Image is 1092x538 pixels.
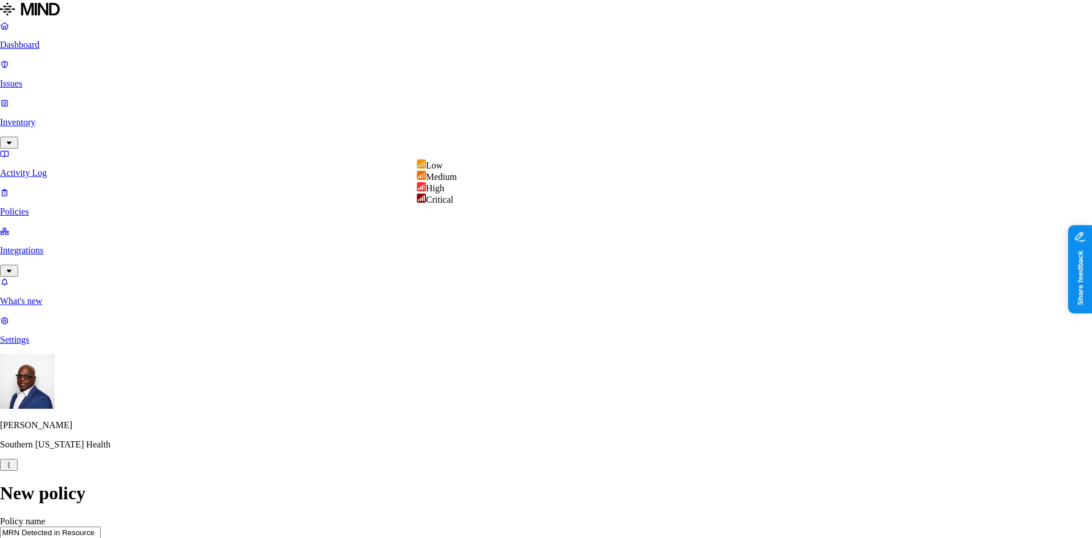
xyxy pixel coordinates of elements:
iframe: Marker.io feedback button [1068,225,1092,313]
span: Medium [426,172,457,182]
img: severity-low.svg [417,159,426,169]
span: High [426,183,444,193]
span: Critical [426,195,453,204]
img: severity-medium.svg [417,171,426,180]
img: severity-critical.svg [417,194,426,203]
span: Low [426,161,442,170]
img: severity-high.svg [417,182,426,191]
